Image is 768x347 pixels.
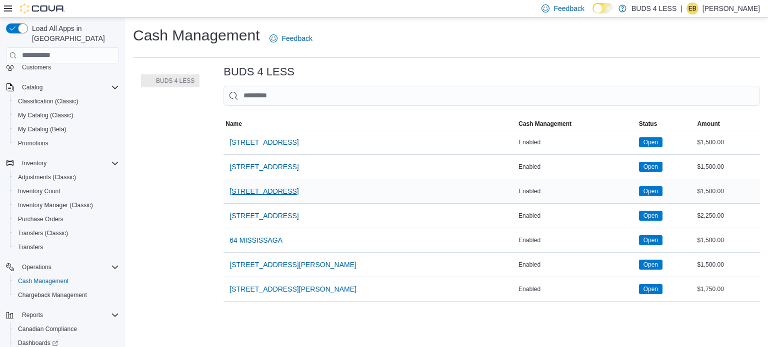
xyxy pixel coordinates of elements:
[14,241,119,253] span: Transfers
[18,125,66,133] span: My Catalog (Beta)
[10,184,123,198] button: Inventory Count
[14,199,97,211] a: Inventory Manager (Classic)
[639,260,662,270] span: Open
[643,236,658,245] span: Open
[18,111,73,119] span: My Catalog (Classic)
[695,118,760,130] button: Amount
[22,159,46,167] span: Inventory
[10,170,123,184] button: Adjustments (Classic)
[14,227,72,239] a: Transfers (Classic)
[18,61,119,73] span: Customers
[680,2,682,14] p: |
[592,13,593,14] span: Dark Mode
[18,339,58,347] span: Dashboards
[18,61,55,73] a: Customers
[18,261,119,273] span: Operations
[225,206,302,226] button: [STREET_ADDRESS]
[18,291,87,299] span: Chargeback Management
[516,234,637,246] div: Enabled
[516,283,637,295] div: Enabled
[643,260,658,269] span: Open
[516,136,637,148] div: Enabled
[2,60,123,74] button: Customers
[686,2,698,14] div: Elisabeth Brown
[18,277,68,285] span: Cash Management
[22,311,43,319] span: Reports
[10,212,123,226] button: Purchase Orders
[2,156,123,170] button: Inventory
[20,3,65,13] img: Cova
[18,201,93,209] span: Inventory Manager (Classic)
[639,186,662,196] span: Open
[14,109,77,121] a: My Catalog (Classic)
[637,118,695,130] button: Status
[28,23,119,43] span: Load All Apps in [GEOGRAPHIC_DATA]
[22,83,42,91] span: Catalog
[14,275,72,287] a: Cash Management
[18,81,46,93] button: Catalog
[225,157,302,177] button: [STREET_ADDRESS]
[10,240,123,254] button: Transfers
[14,213,119,225] span: Purchase Orders
[225,132,302,152] button: [STREET_ADDRESS]
[14,171,80,183] a: Adjustments (Classic)
[639,235,662,245] span: Open
[518,120,571,128] span: Cash Management
[14,95,119,107] span: Classification (Classic)
[14,199,119,211] span: Inventory Manager (Classic)
[229,186,298,196] span: [STREET_ADDRESS]
[695,210,760,222] div: $2,250.00
[10,322,123,336] button: Canadian Compliance
[10,94,123,108] button: Classification (Classic)
[14,323,81,335] a: Canadian Compliance
[18,157,50,169] button: Inventory
[14,323,119,335] span: Canadian Compliance
[223,66,294,78] h3: BUDS 4 LESS
[225,120,242,128] span: Name
[229,211,298,221] span: [STREET_ADDRESS]
[22,63,51,71] span: Customers
[18,97,78,105] span: Classification (Classic)
[688,2,696,14] span: EB
[14,275,119,287] span: Cash Management
[14,137,119,149] span: Promotions
[639,284,662,294] span: Open
[18,243,43,251] span: Transfers
[10,288,123,302] button: Chargeback Management
[643,211,658,220] span: Open
[18,139,48,147] span: Promotions
[553,3,584,13] span: Feedback
[223,118,516,130] button: Name
[516,161,637,173] div: Enabled
[14,289,91,301] a: Chargeback Management
[265,28,316,48] a: Feedback
[14,171,119,183] span: Adjustments (Classic)
[229,235,282,245] span: 64 MISSISSAGA
[223,86,760,106] input: This is a search bar. As you type, the results lower in the page will automatically filter.
[18,261,55,273] button: Operations
[10,108,123,122] button: My Catalog (Classic)
[10,122,123,136] button: My Catalog (Beta)
[18,173,76,181] span: Adjustments (Classic)
[10,274,123,288] button: Cash Management
[695,185,760,197] div: $1,500.00
[695,234,760,246] div: $1,500.00
[516,259,637,271] div: Enabled
[643,138,658,147] span: Open
[2,308,123,322] button: Reports
[18,215,63,223] span: Purchase Orders
[14,241,47,253] a: Transfers
[695,136,760,148] div: $1,500.00
[639,120,657,128] span: Status
[18,325,77,333] span: Canadian Compliance
[14,289,119,301] span: Chargeback Management
[10,136,123,150] button: Promotions
[14,213,67,225] a: Purchase Orders
[702,2,760,14] p: [PERSON_NAME]
[695,161,760,173] div: $1,500.00
[229,137,298,147] span: [STREET_ADDRESS]
[695,259,760,271] div: $1,500.00
[14,123,119,135] span: My Catalog (Beta)
[18,229,68,237] span: Transfers (Classic)
[229,260,356,270] span: [STREET_ADDRESS][PERSON_NAME]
